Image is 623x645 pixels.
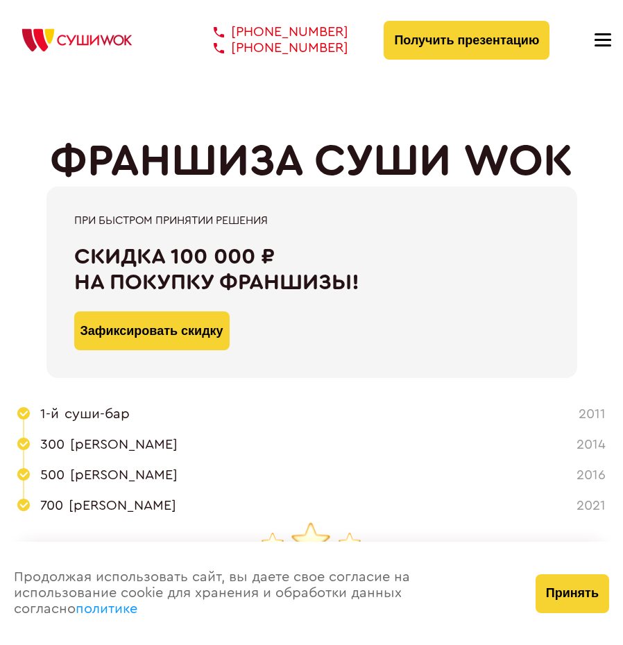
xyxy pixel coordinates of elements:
span: суши-бар [65,406,130,422]
span: [PERSON_NAME] [70,437,178,453]
button: Получить презентацию [384,21,549,60]
a: [PHONE_NUMBER] [193,40,348,56]
span: [PERSON_NAME] [69,498,176,514]
button: Зафиксировать скидку [74,311,230,350]
div: 2021 [577,490,606,521]
div: 2014 [577,429,606,460]
span: 700 [40,498,63,514]
div: При быстром принятии решения [74,214,549,227]
div: 2011 [579,399,606,429]
a: [PHONE_NUMBER] [193,24,348,40]
h1: ФРАНШИЗА СУШИ WOK [50,136,573,187]
span: 1-й [40,406,59,422]
a: политике [76,602,137,616]
div: 2016 [577,460,606,490]
span: 300 [40,437,65,453]
button: Принять [536,574,609,613]
div: Скидка 100 000 ₽ на покупку франшизы! [74,244,549,295]
span: 500 [40,467,65,483]
span: [PERSON_NAME] [70,467,178,483]
img: СУШИWOK [11,25,143,55]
